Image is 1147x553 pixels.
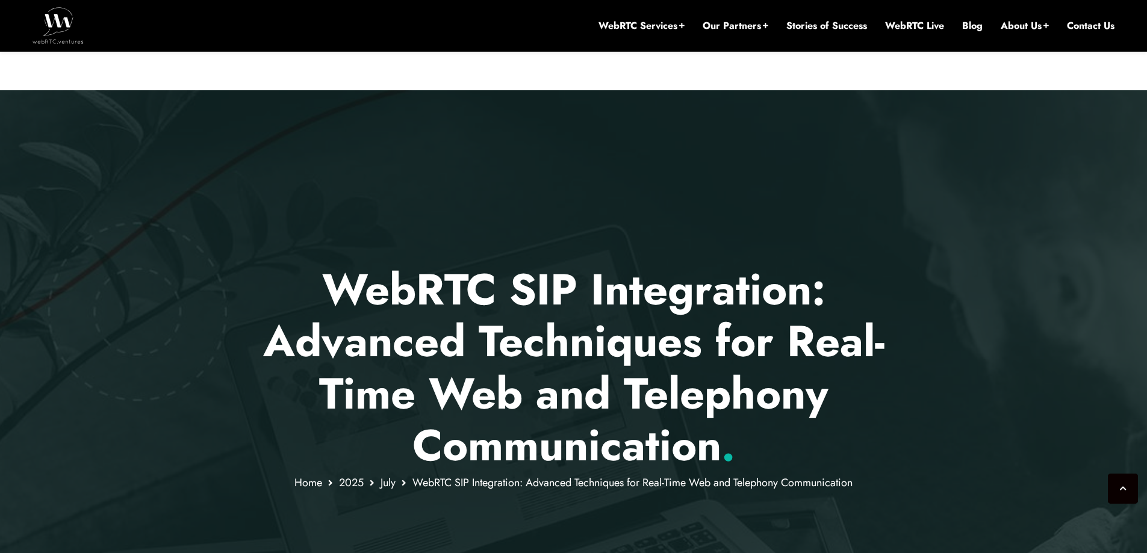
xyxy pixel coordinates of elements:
a: About Us [1001,19,1049,32]
a: Home [294,475,322,490]
span: . [721,414,735,477]
a: 2025 [339,475,364,490]
a: Blog [962,19,983,32]
a: WebRTC Services [598,19,685,32]
a: Contact Us [1067,19,1114,32]
a: WebRTC Live [885,19,944,32]
img: WebRTC.ventures [33,7,84,43]
a: Our Partners [703,19,768,32]
p: WebRTC SIP Integration: Advanced Techniques for Real-Time Web and Telephony Communication [221,264,926,472]
a: July [381,475,396,490]
span: WebRTC SIP Integration: Advanced Techniques for Real-Time Web and Telephony Communication [412,475,853,490]
a: Stories of Success [786,19,867,32]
